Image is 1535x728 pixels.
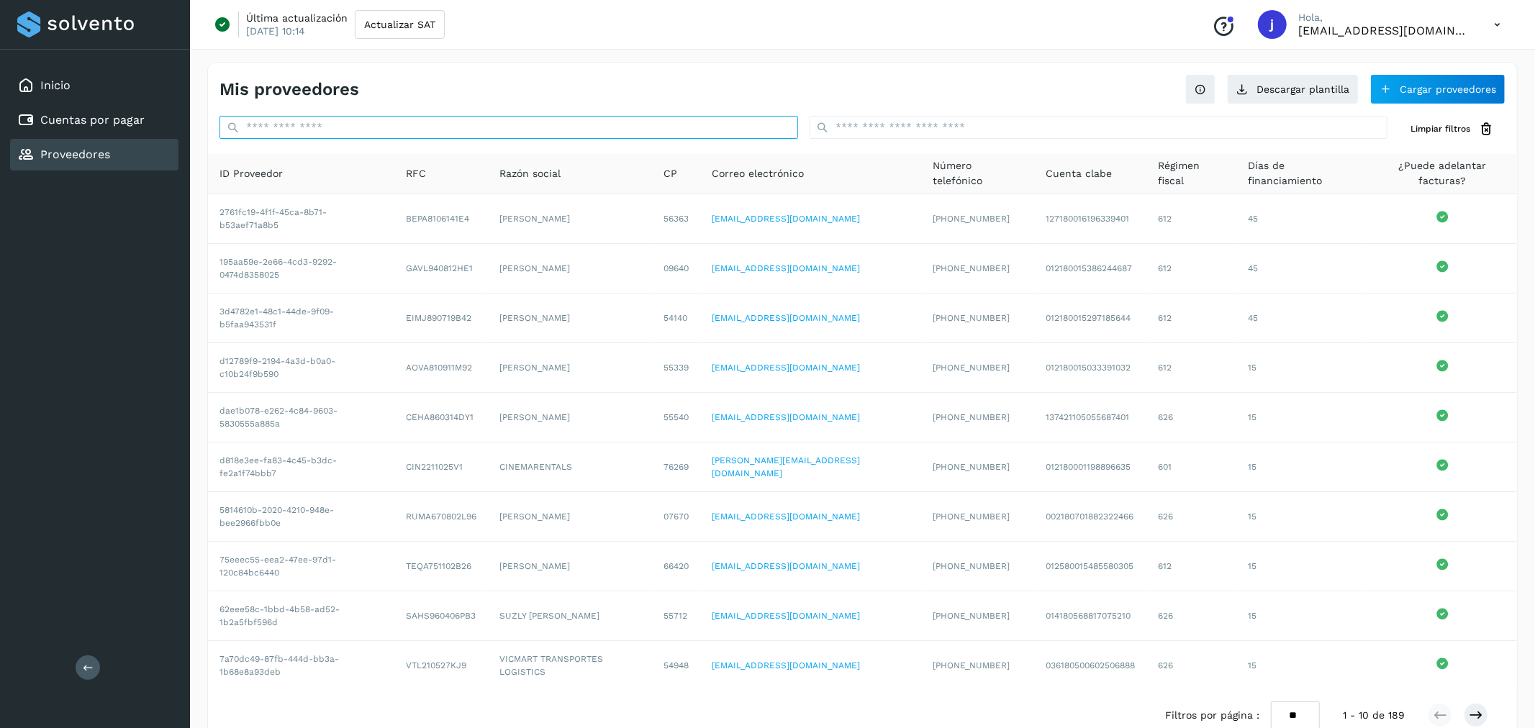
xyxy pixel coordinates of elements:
td: [PERSON_NAME] [488,244,652,294]
span: [PHONE_NUMBER] [933,511,1010,522]
td: 612 [1146,194,1236,244]
span: [PHONE_NUMBER] [933,313,1010,323]
span: Días de financiamiento [1248,158,1357,188]
td: CEHA860314DY1 [394,393,488,442]
a: [EMAIL_ADDRESS][DOMAIN_NAME] [712,561,860,571]
div: Proveedores [10,139,178,170]
td: 54948 [652,641,700,690]
a: [EMAIL_ADDRESS][DOMAIN_NAME] [712,412,860,422]
td: 612 [1146,343,1236,393]
td: VTL210527KJ9 [394,641,488,690]
td: 5814610b-2020-4210-948e-bee2966fbb0e [208,492,394,542]
td: TEQA751102B26 [394,542,488,591]
span: CP [664,166,677,181]
p: Última actualización [246,12,348,24]
td: 15 [1236,591,1368,641]
td: 612 [1146,244,1236,294]
p: Hola, [1298,12,1471,24]
td: 15 [1236,492,1368,542]
div: Inicio [10,70,178,101]
td: 55540 [652,393,700,442]
span: Cuenta clabe [1046,166,1112,181]
td: 45 [1236,244,1368,294]
div: Cuentas por pagar [10,104,178,136]
a: [PERSON_NAME][EMAIL_ADDRESS][DOMAIN_NAME] [712,455,860,478]
h4: Mis proveedores [219,79,359,100]
td: d818e3ee-fa83-4c45-b3dc-fe2a1f74bbb7 [208,442,394,492]
span: Número telefónico [933,158,1023,188]
td: 626 [1146,492,1236,542]
button: Cargar proveedores [1370,74,1505,104]
td: 612 [1146,542,1236,591]
a: [EMAIL_ADDRESS][DOMAIN_NAME] [712,313,860,323]
a: Cuentas por pagar [40,113,145,127]
td: 7a70dc49-87fb-444d-bb3a-1b68e8a93deb [208,641,394,690]
span: [PHONE_NUMBER] [933,263,1010,273]
a: [EMAIL_ADDRESS][DOMAIN_NAME] [712,611,860,621]
span: [PHONE_NUMBER] [933,611,1010,621]
td: [PERSON_NAME] [488,492,652,542]
span: Actualizar SAT [364,19,435,29]
td: 626 [1146,641,1236,690]
td: 15 [1236,393,1368,442]
td: 012180015386244687 [1034,244,1146,294]
td: 54140 [652,294,700,343]
span: [PHONE_NUMBER] [933,214,1010,224]
td: d12789f9-2194-4a3d-b0a0-c10b24f9b590 [208,343,394,393]
span: ID Proveedor [219,166,283,181]
td: VICMART TRANSPORTES LOGISTICS [488,641,652,690]
a: [EMAIL_ADDRESS][DOMAIN_NAME] [712,511,860,522]
p: jrodriguez@kalapata.co [1298,24,1471,37]
td: 012580015485580305 [1034,542,1146,591]
a: Inicio [40,78,71,92]
td: 55712 [652,591,700,641]
span: [PHONE_NUMBER] [933,660,1010,670]
td: 2761fc19-4f1f-45ca-8b71-b53aef71a8b5 [208,194,394,244]
td: 014180568817075210 [1034,591,1146,641]
td: 07670 [652,492,700,542]
td: 127180016196339401 [1034,194,1146,244]
td: 012180015033391032 [1034,343,1146,393]
td: [PERSON_NAME] [488,294,652,343]
td: [PERSON_NAME] [488,343,652,393]
span: 1 - 10 de 189 [1343,708,1405,723]
td: CINEMARENTALS [488,442,652,492]
td: EIMJ890719B42 [394,294,488,343]
a: [EMAIL_ADDRESS][DOMAIN_NAME] [712,214,860,224]
span: [PHONE_NUMBER] [933,561,1010,571]
a: [EMAIL_ADDRESS][DOMAIN_NAME] [712,660,860,670]
td: 601 [1146,442,1236,492]
td: RUMA670802L96 [394,492,488,542]
td: [PERSON_NAME] [488,194,652,244]
td: GAVL940812HE1 [394,244,488,294]
td: SUZLY [PERSON_NAME] [488,591,652,641]
td: 55339 [652,343,700,393]
td: 09640 [652,244,700,294]
td: 15 [1236,641,1368,690]
span: Limpiar filtros [1411,122,1470,135]
td: 012180015297185644 [1034,294,1146,343]
td: 012180001198896635 [1034,442,1146,492]
span: RFC [406,166,426,181]
td: 3d4782e1-48c1-44de-9f09-b5faa943531f [208,294,394,343]
td: AOVA810911M92 [394,343,488,393]
td: 195aa59e-2e66-4cd3-9292-0474d8358025 [208,244,394,294]
td: dae1b078-e262-4c84-9603-5830555a885a [208,393,394,442]
span: Correo electrónico [712,166,804,181]
td: 62eee58c-1bbd-4b58-ad52-1b2a5fbf596d [208,591,394,641]
p: [DATE] 10:14 [246,24,305,37]
td: 002180701882322466 [1034,492,1146,542]
td: 626 [1146,393,1236,442]
td: 75eeec55-eea2-47ee-97d1-120c84bc6440 [208,542,394,591]
td: 15 [1236,343,1368,393]
a: [EMAIL_ADDRESS][DOMAIN_NAME] [712,263,860,273]
td: BEPA8106141E4 [394,194,488,244]
td: SAHS960406PB3 [394,591,488,641]
td: 15 [1236,442,1368,492]
td: 626 [1146,591,1236,641]
span: ¿Puede adelantar facturas? [1380,158,1505,188]
td: CIN2211025V1 [394,442,488,492]
td: [PERSON_NAME] [488,393,652,442]
td: 036180500602506888 [1034,641,1146,690]
a: Proveedores [40,147,110,161]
